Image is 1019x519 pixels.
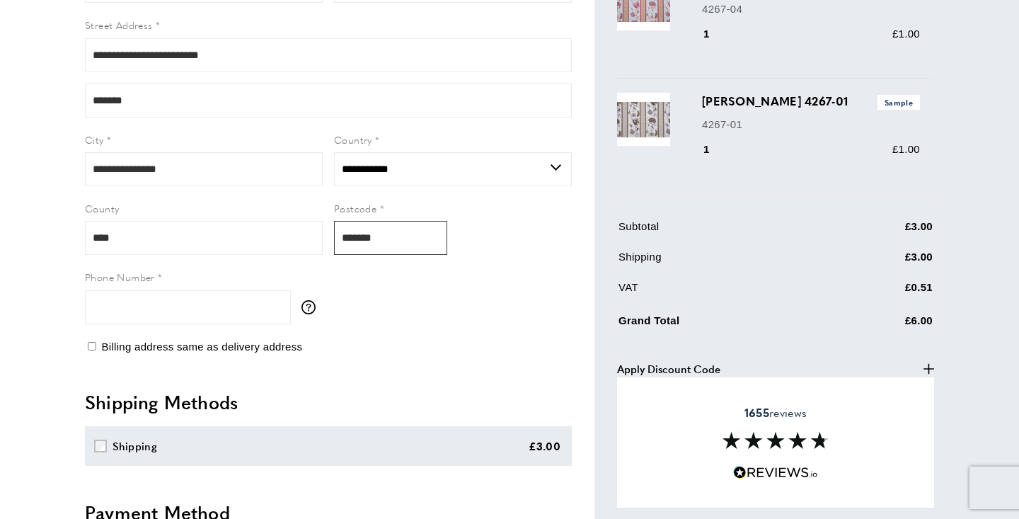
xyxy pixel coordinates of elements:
span: reviews [744,406,807,420]
img: Reviews.io 5 stars [733,466,818,479]
td: Shipping [618,249,834,276]
td: VAT [618,279,834,307]
h2: Shipping Methods [85,389,572,415]
span: Country [334,132,372,147]
span: Street Address [85,18,153,32]
td: £3.00 [835,249,933,276]
h3: [PERSON_NAME] 4267-01 [702,93,920,110]
span: £1.00 [892,28,920,40]
div: 1 [702,25,730,42]
span: Billing address same as delivery address [101,341,302,353]
img: Reviews section [722,432,829,449]
td: £0.51 [835,279,933,307]
span: Phone Number [85,270,155,284]
td: Subtotal [618,218,834,246]
div: 1 [702,141,730,158]
div: Shipping [113,438,157,455]
span: City [85,132,104,147]
button: More information [301,300,323,314]
div: £3.00 [529,438,561,455]
span: Apply Discount Code [617,360,720,377]
img: Augustine 4267-01 [617,93,670,146]
strong: 1655 [744,404,769,421]
span: Postcode [334,201,376,215]
td: £3.00 [835,218,933,246]
p: 4267-01 [702,116,920,133]
span: County [85,201,119,215]
span: £1.00 [892,143,920,155]
td: Grand Total [618,309,834,340]
td: £6.00 [835,309,933,340]
p: 4267-04 [702,1,920,18]
span: Sample [877,95,920,110]
input: Billing address same as delivery address [88,342,96,350]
